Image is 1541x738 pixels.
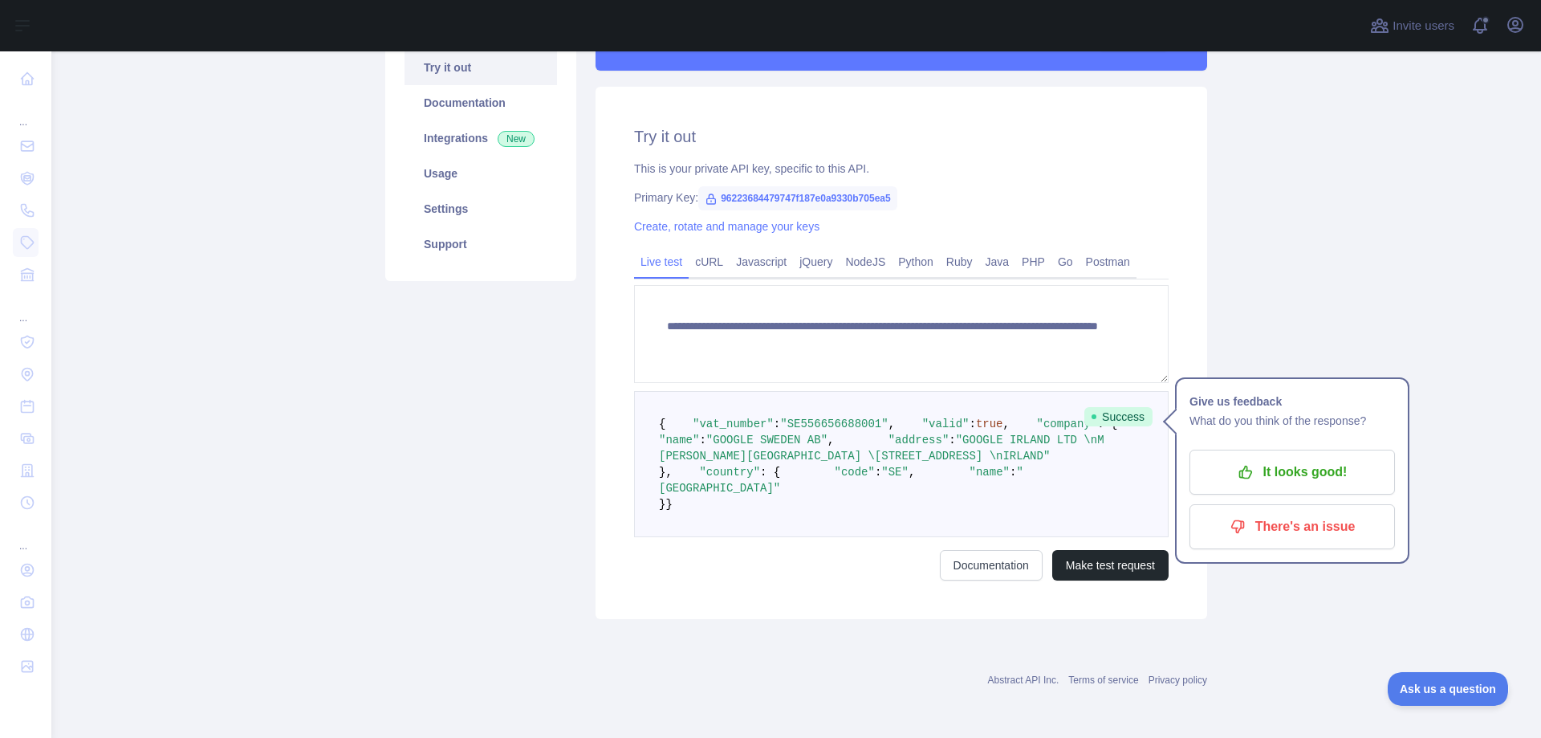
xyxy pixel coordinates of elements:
a: Create, rotate and manage your keys [634,220,819,233]
span: true [976,418,1003,430]
a: cURL [689,249,730,275]
span: , [888,418,895,430]
span: "GOOGLE SWEDEN AB" [706,434,827,446]
a: Usage [405,156,557,191]
a: Live test [634,249,689,275]
button: Invite users [1367,13,1458,39]
a: NodeJS [839,249,892,275]
span: "valid" [922,418,970,430]
span: , [827,434,834,446]
span: : { [760,466,780,479]
a: Go [1051,249,1080,275]
div: ... [13,96,39,128]
a: Documentation [405,85,557,120]
span: "country" [699,466,760,479]
a: Settings [405,191,557,226]
a: Ruby [940,249,979,275]
h2: Try it out [634,125,1169,148]
span: "SE" [881,466,909,479]
span: "address" [888,434,949,446]
div: Primary Key: [634,190,1169,206]
a: Python [892,249,940,275]
button: Make test request [1052,550,1169,581]
span: "SE556656688001" [780,418,888,430]
span: "company" [1037,418,1098,430]
span: "vat_number" [693,418,774,430]
div: This is your private API key, specific to this API. [634,161,1169,177]
span: : [1010,466,1016,479]
span: "code" [834,466,874,479]
span: { [659,418,665,430]
a: Support [405,226,557,262]
span: : [774,418,780,430]
span: , [1003,418,1010,430]
a: jQuery [793,249,839,275]
span: Invite users [1393,17,1454,35]
h1: Give us feedback [1189,392,1395,411]
a: Privacy policy [1149,675,1207,686]
span: 96223684479747f187e0a9330b705ea5 [698,186,897,210]
a: Javascript [730,249,793,275]
a: Terms of service [1068,675,1138,686]
span: , [909,466,915,479]
a: Abstract API Inc. [988,675,1059,686]
p: What do you think of the response? [1189,411,1395,430]
div: ... [13,292,39,324]
span: Success [1084,407,1153,426]
span: } [659,498,665,511]
span: New [498,131,535,147]
a: PHP [1015,249,1051,275]
button: There's an issue [1189,504,1395,549]
a: Documentation [940,550,1043,581]
iframe: Toggle Customer Support [1388,672,1509,706]
a: Integrations New [405,120,557,156]
span: : [949,434,955,446]
a: Java [979,249,1016,275]
span: : [875,466,881,479]
span: : [970,418,976,430]
span: }, [659,466,673,479]
a: Try it out [405,50,557,85]
div: ... [13,520,39,552]
p: It looks good! [1201,459,1383,486]
p: There's an issue [1201,513,1383,540]
a: Postman [1080,249,1136,275]
span: } [665,498,672,511]
button: It looks good! [1189,450,1395,495]
span: "name" [970,466,1010,479]
span: "name" [659,434,699,446]
span: : [699,434,705,446]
